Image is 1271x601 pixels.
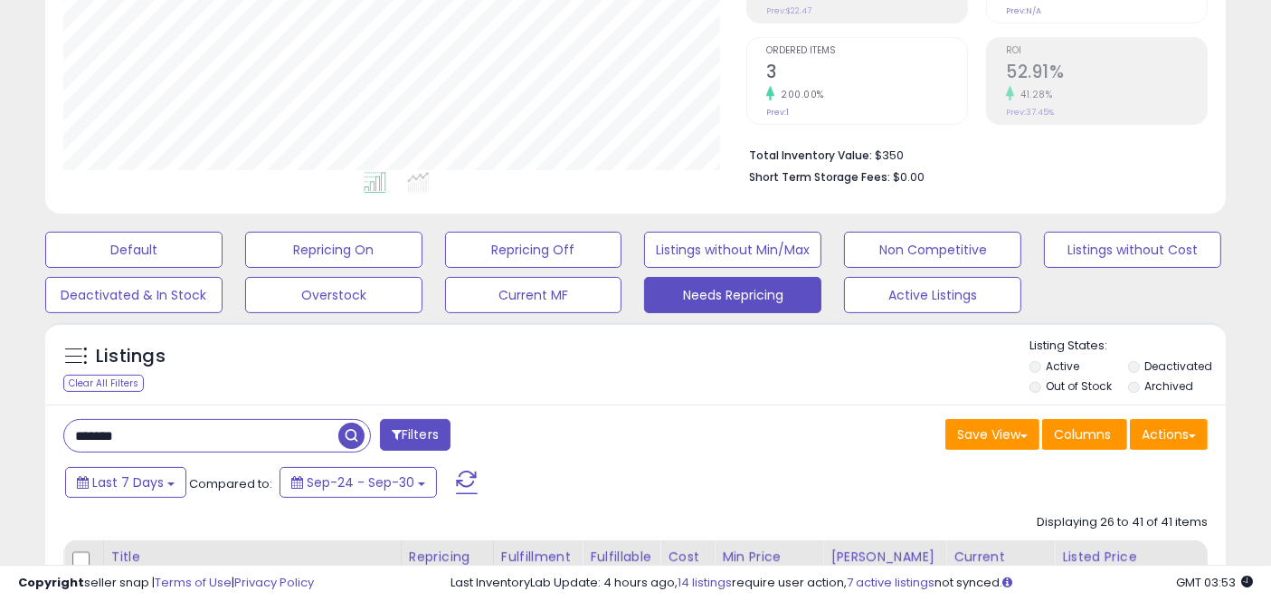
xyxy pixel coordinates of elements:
div: Last InventoryLab Update: 4 hours ago, require user action, not synced. [451,575,1253,592]
a: 14 listings [678,574,732,591]
span: Compared to: [189,475,272,492]
span: Sep-24 - Sep-30 [307,473,414,491]
span: Ordered Items [766,46,967,56]
h2: 3 [766,62,967,86]
button: Needs Repricing [644,277,821,313]
div: [PERSON_NAME] [830,548,938,567]
small: Prev: $22.47 [766,5,811,16]
div: Current Buybox Price [953,548,1047,586]
small: Prev: 1 [766,107,789,118]
div: Cost [668,548,707,567]
a: Terms of Use [155,574,232,591]
button: Current MF [445,277,622,313]
div: Min Price [722,548,815,567]
button: Default [45,232,223,268]
strong: Copyright [18,574,84,591]
button: Active Listings [844,277,1021,313]
label: Deactivated [1145,358,1213,374]
div: Listed Price [1062,548,1219,567]
small: Prev: 37.45% [1006,107,1054,118]
button: Last 7 Days [65,467,186,498]
a: Privacy Policy [234,574,314,591]
span: ROI [1006,46,1207,56]
small: 200.00% [774,88,824,101]
label: Active [1047,358,1080,374]
div: Fulfillment [501,548,574,567]
span: Columns [1054,425,1111,444]
span: Last 7 Days [92,473,164,491]
span: 2025-10-9 03:53 GMT [1176,574,1253,591]
label: Archived [1145,378,1194,394]
button: Filters [380,419,451,451]
button: Listings without Min/Max [644,232,821,268]
h2: 52.91% [1006,62,1207,86]
b: Short Term Storage Fees: [749,169,890,185]
small: 41.28% [1014,88,1052,101]
span: $0.00 [893,168,925,186]
div: Fulfillable Quantity [590,548,652,586]
a: 7 active listings [847,574,934,591]
button: Sep-24 - Sep-30 [280,467,437,498]
button: Actions [1130,419,1208,450]
li: $350 [749,143,1194,165]
div: seller snap | | [18,575,314,592]
div: Title [111,548,394,567]
div: Displaying 26 to 41 of 41 items [1037,514,1208,531]
button: Overstock [245,277,422,313]
button: Listings without Cost [1044,232,1221,268]
small: Prev: N/A [1006,5,1041,16]
button: Repricing On [245,232,422,268]
div: Repricing [409,548,486,567]
button: Columns [1042,419,1127,450]
button: Save View [945,419,1039,450]
p: Listing States: [1029,338,1226,355]
b: Total Inventory Value: [749,148,872,163]
button: Deactivated & In Stock [45,277,223,313]
button: Non Competitive [844,232,1021,268]
div: Clear All Filters [63,375,144,392]
h5: Listings [96,344,166,369]
button: Repricing Off [445,232,622,268]
label: Out of Stock [1047,378,1113,394]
